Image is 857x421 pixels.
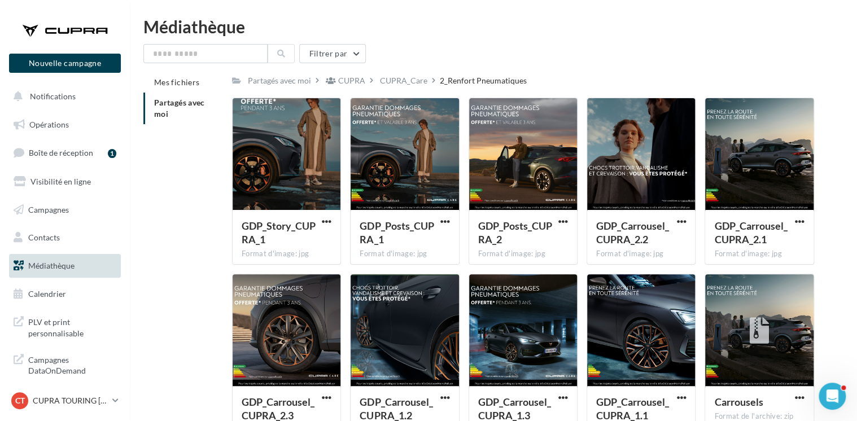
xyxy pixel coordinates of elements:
[108,149,116,158] div: 1
[9,390,121,411] a: CT CUPRA TOURING [GEOGRAPHIC_DATA]
[714,220,787,245] span: GDP_Carrousel_CUPRA_2.1
[7,198,123,222] a: Campagnes
[7,226,123,249] a: Contacts
[440,75,527,86] div: 2_Renfort Pneumatiques
[299,44,366,63] button: Filtrer par
[478,220,552,245] span: GDP_Posts_CUPRA_2
[28,289,66,299] span: Calendrier
[7,348,123,381] a: Campagnes DataOnDemand
[819,383,846,410] iframe: Intercom live chat
[338,75,365,86] div: CUPRA
[7,141,123,165] a: Boîte de réception1
[7,113,123,137] a: Opérations
[596,249,686,259] div: Format d'image: jpg
[28,204,69,214] span: Campagnes
[9,54,121,73] button: Nouvelle campagne
[714,249,804,259] div: Format d'image: jpg
[360,220,434,245] span: GDP_Posts_CUPRA_1
[248,75,311,86] div: Partagés avec moi
[360,249,449,259] div: Format d'image: jpg
[7,85,119,108] button: Notifications
[28,314,116,339] span: PLV et print personnalisable
[28,352,116,376] span: Campagnes DataOnDemand
[242,220,316,245] span: GDP_Story_CUPRA_1
[478,249,568,259] div: Format d'image: jpg
[28,233,60,242] span: Contacts
[33,395,108,406] p: CUPRA TOURING [GEOGRAPHIC_DATA]
[29,148,93,157] span: Boîte de réception
[29,120,69,129] span: Opérations
[7,170,123,194] a: Visibilité en ligne
[154,77,199,87] span: Mes fichiers
[154,98,205,119] span: Partagés avec moi
[15,395,25,406] span: CT
[7,282,123,306] a: Calendrier
[7,254,123,278] a: Médiathèque
[30,177,91,186] span: Visibilité en ligne
[242,249,331,259] div: Format d'image: jpg
[714,396,763,408] span: Carrousels
[143,18,843,35] div: Médiathèque
[380,75,427,86] div: CUPRA_Care
[30,91,76,101] span: Notifications
[28,261,75,270] span: Médiathèque
[596,220,669,245] span: GDP_Carrousel_CUPRA_2.2
[7,310,123,343] a: PLV et print personnalisable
